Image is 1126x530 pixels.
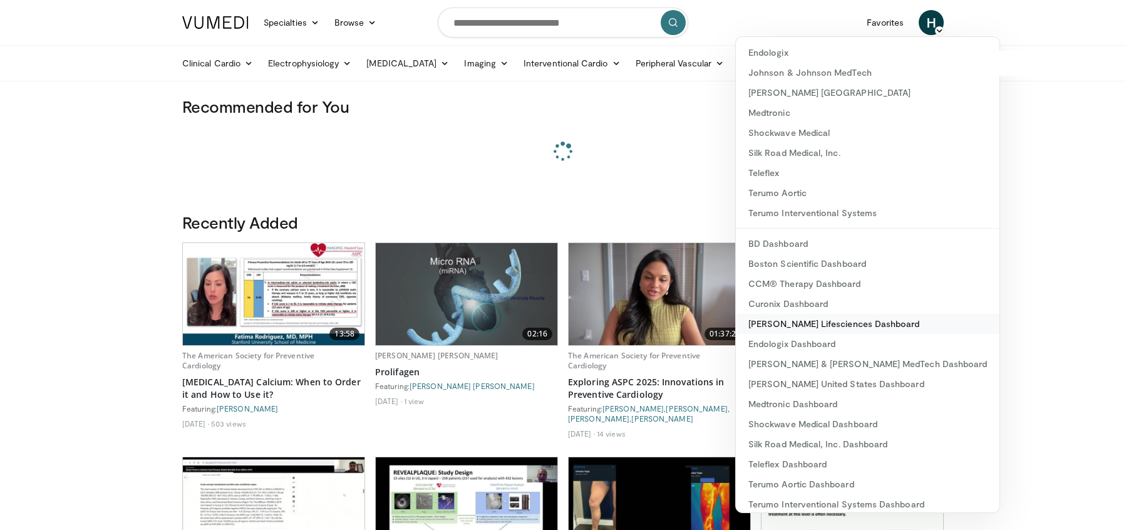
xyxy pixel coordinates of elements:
a: Business [731,51,795,76]
a: Curonix Dashboard [736,294,999,314]
a: Terumo Aortic Dashboard [736,474,999,494]
li: 503 views [211,418,246,429]
img: 65187a12-683a-4670-aab9-1947a8c5148c.620x360_q85_upscale.jpg [569,243,750,345]
a: H [919,10,944,35]
a: Imaging [457,51,516,76]
a: [PERSON_NAME] [568,414,629,423]
span: 01:37:28 [705,328,745,340]
a: Clinical Cardio [175,51,261,76]
a: Electrophysiology [261,51,359,76]
a: Johnson & Johnson MedTech [736,63,999,83]
a: Terumo Interventional Systems [736,203,999,223]
a: Browse [327,10,385,35]
a: [PERSON_NAME] [PERSON_NAME] [410,382,535,390]
li: 1 view [404,396,425,406]
a: Exploring ASPC 2025: Innovations in Preventive Cardiology [568,376,751,401]
a: Favorites [859,10,911,35]
div: Featuring: [375,381,558,391]
a: [PERSON_NAME] & [PERSON_NAME] MedTech Dashboard [736,354,999,374]
a: 02:16 [376,243,557,345]
a: Medtronic Dashboard [736,394,999,414]
a: Silk Road Medical, Inc. [736,143,999,163]
li: [DATE] [568,429,595,439]
a: The American Society for Preventive Cardiology [568,350,700,371]
a: Terumo Aortic [736,183,999,203]
a: Shockwave Medical [736,123,999,143]
li: 14 views [597,429,626,439]
a: Interventional Cardio [516,51,628,76]
a: Endologix [736,43,999,63]
div: Featuring: , , , [568,403,751,423]
a: 01:37:28 [569,243,750,345]
a: [PERSON_NAME] [666,404,727,413]
li: [DATE] [182,418,209,429]
a: 13:58 [183,243,364,345]
a: Silk Road Medical, Inc. Dashboard [736,434,999,454]
a: [PERSON_NAME] Lifesciences Dashboard [736,314,999,334]
a: [PERSON_NAME] [602,404,664,413]
a: Terumo Interventional Systems Dashboard [736,494,999,514]
a: Specialties [256,10,327,35]
a: [MEDICAL_DATA] [359,51,457,76]
a: Teleflex Dashboard [736,454,999,474]
a: Prolifagen [375,366,558,378]
a: Shockwave Medical Dashboard [736,414,999,434]
a: [MEDICAL_DATA] Calcium: When to Order it and How to Use it? [182,376,365,401]
span: 02:16 [522,328,552,340]
a: Boston Scientific Dashboard [736,254,999,274]
img: VuMedi Logo [182,16,249,29]
img: 2bd39402-6386-41d4-8284-c73209d66970.620x360_q85_upscale.jpg [183,243,364,345]
a: [PERSON_NAME] [217,404,278,413]
span: 13:58 [329,328,359,340]
a: Medtronic [736,103,999,123]
h3: Recommended for You [182,96,944,117]
img: caa67ee7-bbef-4029-9c74-f1f0a14a750f.620x360_q85_upscale.jpg [376,243,557,345]
a: Peripheral Vascular [628,51,731,76]
a: CCM® Therapy Dashboard [736,274,999,294]
a: Teleflex [736,163,999,183]
div: Featuring: [182,403,365,413]
div: H [735,36,1000,513]
li: [DATE] [375,396,402,406]
a: BD Dashboard [736,234,999,254]
a: Endologix Dashboard [736,334,999,354]
input: Search topics, interventions [438,8,688,38]
a: [PERSON_NAME] [GEOGRAPHIC_DATA] [736,83,999,103]
a: [PERSON_NAME] [PERSON_NAME] [375,350,498,361]
a: [PERSON_NAME] [631,414,693,423]
a: [PERSON_NAME] United States Dashboard [736,374,999,394]
a: The American Society for Preventive Cardiology [182,350,314,371]
h3: Recently Added [182,212,944,232]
